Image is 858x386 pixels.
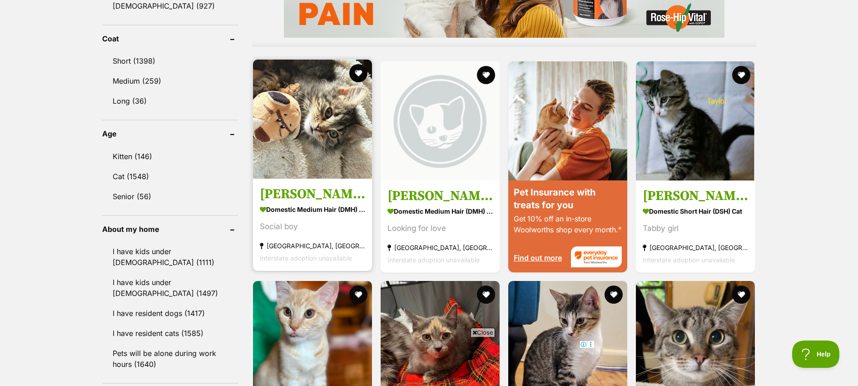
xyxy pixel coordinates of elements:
[102,324,238,343] a: I have resident cats (1585)
[260,239,365,251] strong: [GEOGRAPHIC_DATA], [GEOGRAPHIC_DATA]
[102,130,238,138] header: Age
[477,66,495,84] button: favourite
[387,204,493,217] strong: Domestic Medium Hair (DMH) Cat
[102,167,238,186] a: Cat (1548)
[643,256,735,263] span: Interstate adoption unavailable
[102,71,238,90] a: Medium (259)
[253,178,372,271] a: [PERSON_NAME] 😻😻💙💙 Domestic Medium Hair (DMH) Cat Social boy [GEOGRAPHIC_DATA], [GEOGRAPHIC_DATA]...
[253,60,372,179] img: Larry 😻😻💙💙 - Domestic Medium Hair (DMH) Cat
[792,341,840,368] iframe: Help Scout Beacon - Open
[102,344,238,374] a: Pets will be alone during work hours (1640)
[381,180,500,272] a: [PERSON_NAME] Domestic Medium Hair (DMH) Cat Looking for love [GEOGRAPHIC_DATA], [GEOGRAPHIC_DATA...
[102,225,238,233] header: About my home
[733,66,751,84] button: favourite
[477,286,495,304] button: favourite
[102,91,238,110] a: Long (36)
[102,242,238,272] a: I have kids under [DEMOGRAPHIC_DATA] (1111)
[387,187,493,204] h3: [PERSON_NAME]
[643,241,748,253] strong: [GEOGRAPHIC_DATA], [GEOGRAPHIC_DATA]
[102,187,238,206] a: Senior (56)
[260,185,365,202] h3: [PERSON_NAME] 😻😻💙💙
[260,202,365,216] strong: Domestic Medium Hair (DMH) Cat
[387,222,493,234] div: Looking for love
[349,286,367,304] button: favourite
[636,180,755,272] a: [PERSON_NAME] Domestic Short Hair (DSH) Cat Tabby girl [GEOGRAPHIC_DATA], [GEOGRAPHIC_DATA] Inter...
[102,147,238,166] a: Kitten (146)
[102,273,238,303] a: I have kids under [DEMOGRAPHIC_DATA] (1497)
[264,341,595,381] iframe: Advertisement
[387,256,480,263] span: Interstate adoption unavailable
[643,187,748,204] h3: [PERSON_NAME]
[102,51,238,70] a: Short (1398)
[102,304,238,323] a: I have resident dogs (1417)
[349,64,367,82] button: favourite
[102,35,238,43] header: Coat
[605,286,623,304] button: favourite
[260,220,365,232] div: Social boy
[471,328,495,337] span: Close
[636,61,755,180] img: Taylor - Domestic Short Hair (DSH) Cat
[643,204,748,217] strong: Domestic Short Hair (DSH) Cat
[643,222,748,234] div: Tabby girl
[260,254,352,261] span: Interstate adoption unavailable
[733,286,751,304] button: favourite
[387,241,493,253] strong: [GEOGRAPHIC_DATA], [GEOGRAPHIC_DATA]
